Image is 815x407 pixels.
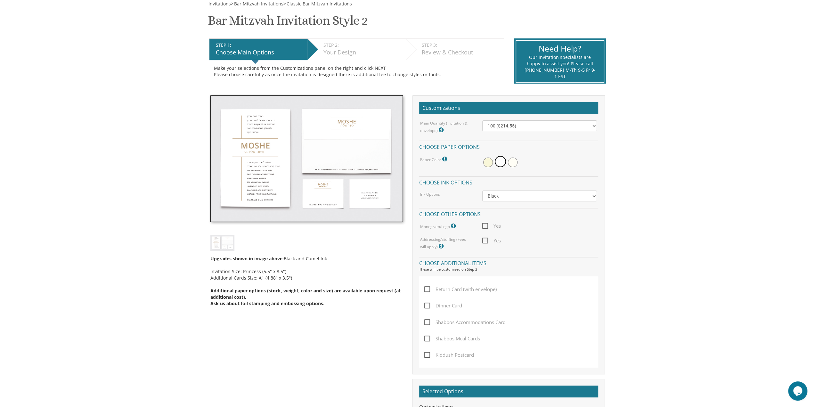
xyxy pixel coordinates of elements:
[424,285,497,293] span: Return Card (with envelope)
[422,42,501,48] div: STEP 3:
[287,1,352,7] span: Classic Bar Mitzvah Invitations
[524,43,596,54] div: Need Help?
[208,13,368,32] h1: Bar Mitzvah Invitation Style 2
[286,1,352,7] a: Classic Bar Mitzvah Invitations
[419,257,598,268] h4: Choose additional items
[214,65,499,78] div: Make your selections from the Customizations panel on the right and click NEXT Please choose care...
[323,48,403,57] div: Your Design
[420,222,457,230] label: Monogram/Logo
[482,222,501,230] span: Yes
[210,95,403,222] img: bminv-thumb-2.jpg
[424,351,474,359] span: Kiddush Postcard
[216,42,304,48] div: STEP 1:
[420,120,473,134] label: Main Quantity (invitation & envelope)
[788,381,809,401] iframe: chat widget
[210,300,324,306] span: Ask us about foil stamping and embossing options.
[210,288,401,300] span: Additional paper options (stock, weight, color and size) are available upon request (at additiona...
[210,251,403,307] div: Black and Camel Ink Invitation Size: Princess (5.5" x 8.5") Additional Cards Size: A1 (4.88" x 3.5")
[419,176,598,187] h4: Choose ink options
[323,42,403,48] div: STEP 2:
[422,48,501,57] div: Review & Checkout
[419,386,598,398] h2: Selected Options
[231,1,283,7] span: >
[208,1,231,7] span: Invitations
[283,1,352,7] span: >
[482,237,501,245] span: Yes
[419,141,598,152] h4: Choose paper options
[210,256,284,262] span: Upgrades shown in image above:
[210,235,234,250] img: bminv-thumb-2.jpg
[420,155,449,163] label: Paper Color
[424,318,506,326] span: Shabbos Accommodations Card
[524,54,596,80] div: Our invitation specialists are happy to assist you! Please call [PHONE_NUMBER] M-Th 9-5 Fr 9-1 EST
[424,302,462,310] span: Dinner Card
[233,1,283,7] a: Bar Mitzvah Invitations
[419,208,598,219] h4: Choose other options
[420,237,473,250] label: Addressing/Stuffing (Fees will apply)
[419,267,598,272] div: These will be customized on Step 2
[420,191,440,197] label: Ink Options
[216,48,304,57] div: Choose Main Options
[424,335,480,343] span: Shabbos Meal Cards
[419,102,598,114] h2: Customizations
[208,1,231,7] a: Invitations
